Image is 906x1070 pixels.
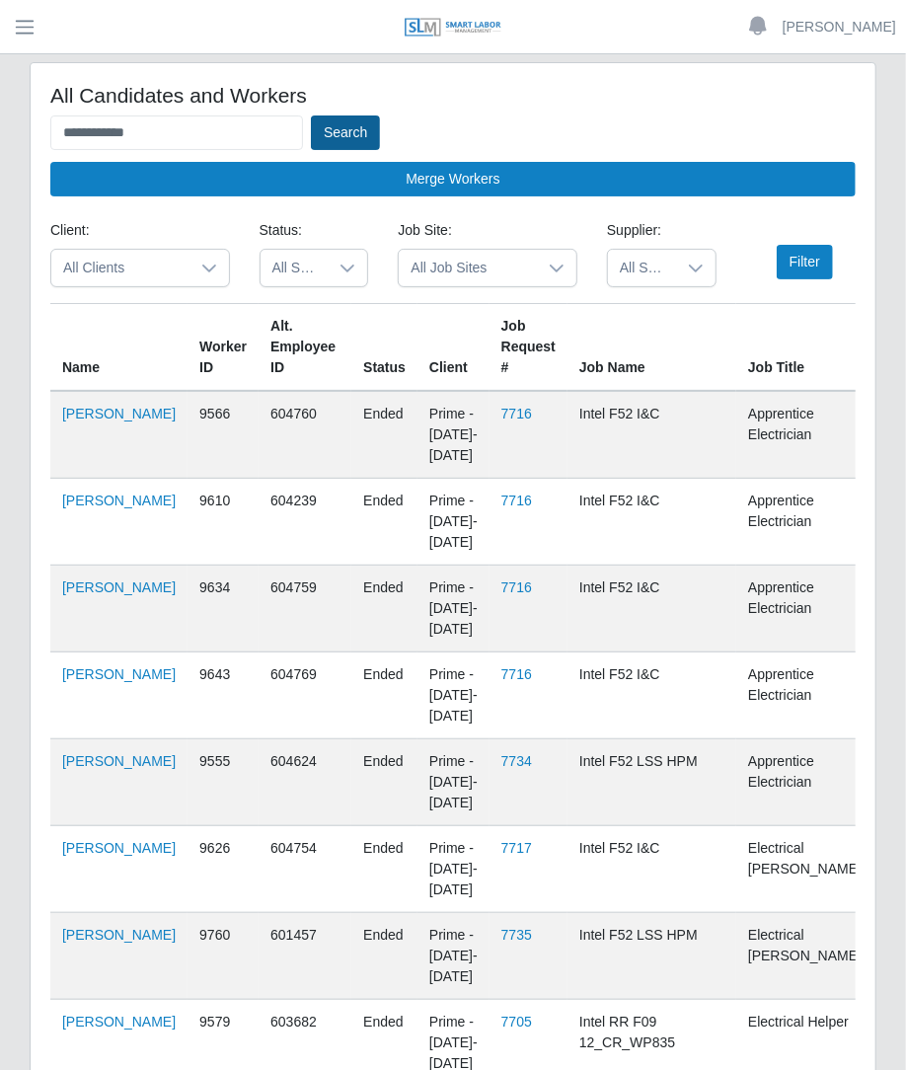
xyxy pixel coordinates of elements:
[259,826,351,913] td: 604754
[736,566,873,652] td: Apprentice Electrician
[259,652,351,739] td: 604769
[259,304,351,392] th: Alt. Employee ID
[62,753,176,769] a: [PERSON_NAME]
[501,927,532,943] a: 7735
[62,666,176,682] a: [PERSON_NAME]
[417,391,490,479] td: Prime - [DATE]-[DATE]
[188,566,259,652] td: 9634
[259,479,351,566] td: 604239
[783,17,896,38] a: [PERSON_NAME]
[607,220,661,241] label: Supplier:
[50,162,856,196] button: Merge Workers
[501,406,532,421] a: 7716
[62,406,176,421] a: [PERSON_NAME]
[51,250,189,286] span: All Clients
[501,493,532,508] a: 7716
[567,391,736,479] td: Intel F52 I&C
[501,753,532,769] a: 7734
[417,826,490,913] td: Prime - [DATE]-[DATE]
[351,391,417,479] td: ended
[404,17,502,38] img: SLM Logo
[259,391,351,479] td: 604760
[311,115,380,150] button: Search
[736,304,873,392] th: Job Title
[501,579,532,595] a: 7716
[736,479,873,566] td: Apprentice Electrician
[259,566,351,652] td: 604759
[398,220,451,241] label: Job Site:
[417,913,490,1000] td: Prime - [DATE]-[DATE]
[260,220,303,241] label: Status:
[567,566,736,652] td: Intel F52 I&C
[351,652,417,739] td: ended
[50,304,188,392] th: Name
[62,1014,176,1030] a: [PERSON_NAME]
[188,479,259,566] td: 9610
[417,652,490,739] td: Prime - [DATE]-[DATE]
[351,913,417,1000] td: ended
[50,83,856,108] h4: All Candidates and Workers
[777,245,833,279] button: Filter
[188,304,259,392] th: Worker ID
[351,739,417,826] td: ended
[62,840,176,856] a: [PERSON_NAME]
[490,304,567,392] th: Job Request #
[501,1014,532,1030] a: 7705
[501,666,532,682] a: 7716
[417,566,490,652] td: Prime - [DATE]-[DATE]
[736,913,873,1000] td: Electrical [PERSON_NAME]
[50,220,90,241] label: Client:
[501,840,532,856] a: 7717
[351,479,417,566] td: ended
[259,739,351,826] td: 604624
[351,566,417,652] td: ended
[417,739,490,826] td: Prime - [DATE]-[DATE]
[62,493,176,508] a: [PERSON_NAME]
[417,479,490,566] td: Prime - [DATE]-[DATE]
[259,913,351,1000] td: 601457
[567,913,736,1000] td: Intel F52 LSS HPM
[351,826,417,913] td: ended
[261,250,329,286] span: All Statuses
[188,739,259,826] td: 9555
[188,652,259,739] td: 9643
[188,391,259,479] td: 9566
[188,826,259,913] td: 9626
[417,304,490,392] th: Client
[351,304,417,392] th: Status
[567,479,736,566] td: Intel F52 I&C
[736,826,873,913] td: Electrical [PERSON_NAME]
[62,579,176,595] a: [PERSON_NAME]
[567,826,736,913] td: Intel F52 I&C
[608,250,676,286] span: All Suppliers
[399,250,537,286] span: All Job Sites
[567,739,736,826] td: Intel F52 LSS HPM
[736,739,873,826] td: Apprentice Electrician
[736,391,873,479] td: Apprentice Electrician
[736,652,873,739] td: Apprentice Electrician
[567,304,736,392] th: Job Name
[188,913,259,1000] td: 9760
[62,927,176,943] a: [PERSON_NAME]
[567,652,736,739] td: Intel F52 I&C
